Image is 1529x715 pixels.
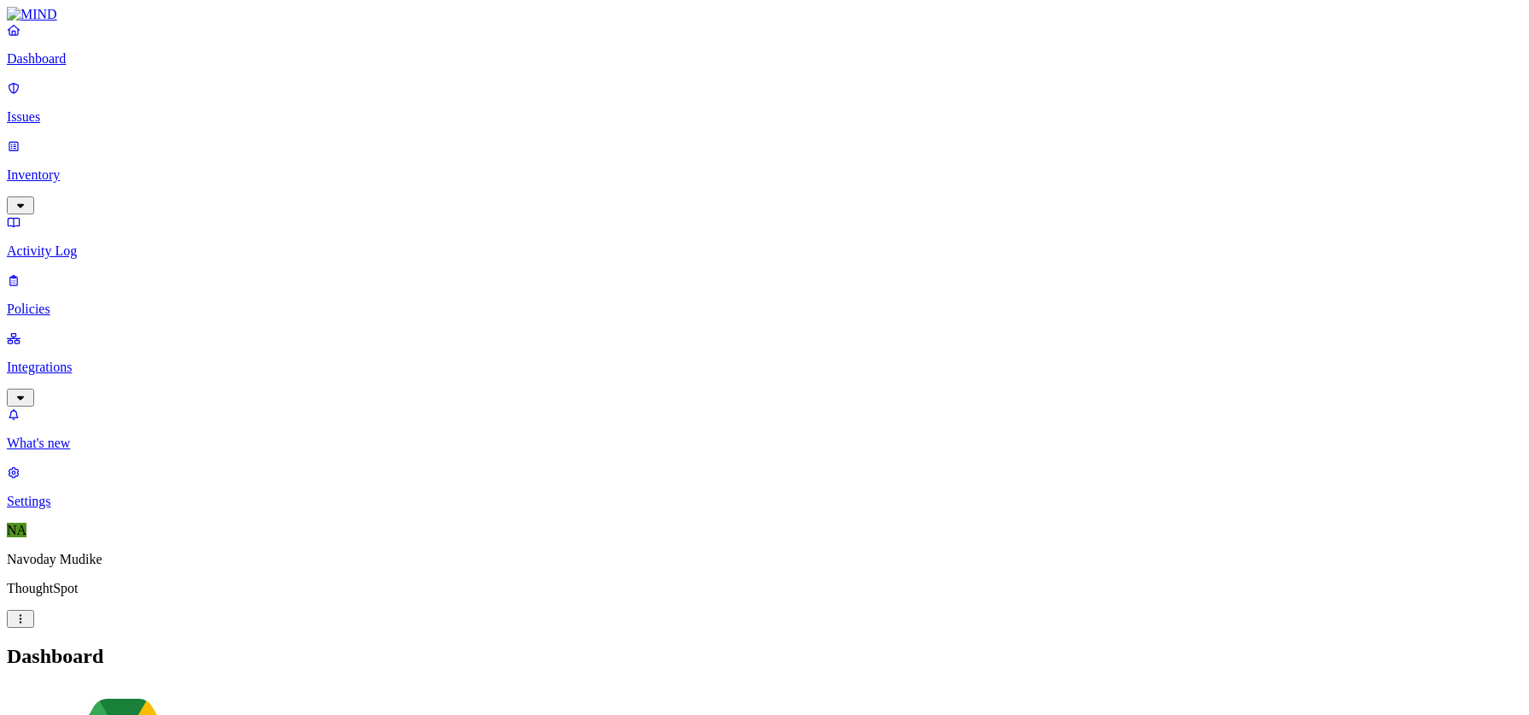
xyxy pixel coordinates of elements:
[7,273,1522,317] a: Policies
[7,167,1522,183] p: Inventory
[7,80,1522,125] a: Issues
[7,360,1522,375] p: Integrations
[7,22,1522,67] a: Dashboard
[7,552,1522,567] p: Navoday Mudike
[7,109,1522,125] p: Issues
[7,7,1522,22] a: MIND
[7,138,1522,212] a: Inventory
[7,214,1522,259] a: Activity Log
[7,407,1522,451] a: What's new
[7,331,1522,404] a: Integrations
[7,243,1522,259] p: Activity Log
[7,523,26,537] span: NA
[7,7,57,22] img: MIND
[7,436,1522,451] p: What's new
[7,51,1522,67] p: Dashboard
[7,581,1522,596] p: ThoughtSpot
[7,494,1522,509] p: Settings
[7,465,1522,509] a: Settings
[7,645,1522,668] h2: Dashboard
[7,302,1522,317] p: Policies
